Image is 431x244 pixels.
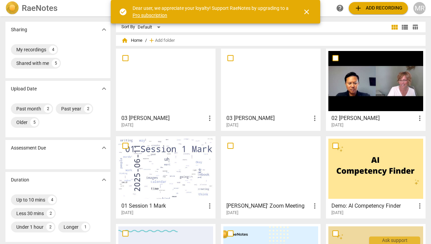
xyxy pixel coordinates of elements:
[412,24,418,30] span: table_chart
[118,51,213,128] a: 03 [PERSON_NAME][DATE]
[354,4,362,12] span: add
[401,23,409,31] span: view_list
[298,4,315,20] button: Close
[46,223,54,231] div: 2
[349,2,408,14] button: Upload
[81,223,89,231] div: 1
[226,202,311,210] h3: Mark Ross' Zoom Meeting
[138,22,163,33] div: Default
[64,224,79,230] div: Longer
[133,5,290,19] div: Dear user, we appreciate your loyalty! Support RaeNotes by upgrading to a
[155,38,175,43] span: Add folder
[44,105,52,113] div: 2
[16,210,44,217] div: Less 30 mins
[413,2,426,14] button: MR
[119,8,127,16] span: check_circle
[206,114,214,122] span: more_vert
[354,4,402,12] span: Add recording
[11,144,46,152] p: Assessment Due
[369,237,420,244] div: Ask support
[331,202,416,210] h3: Demo: AI Competency Finder
[121,114,206,122] h3: 03 Jamie S.
[16,119,28,126] div: Older
[16,196,45,203] div: Up to 10 mins
[5,1,19,15] img: Logo
[22,3,57,13] h2: RaeNotes
[99,175,109,185] button: Show more
[121,210,133,216] span: [DATE]
[11,85,37,92] p: Upload Date
[100,85,108,93] span: expand_more
[100,25,108,34] span: expand_more
[99,24,109,35] button: Show more
[121,122,133,128] span: [DATE]
[100,176,108,184] span: expand_more
[11,26,27,33] p: Sharing
[47,209,55,217] div: 2
[121,202,206,210] h3: 01 Session 1 Mark
[16,105,41,112] div: Past month
[100,144,108,152] span: expand_more
[336,4,344,12] span: help
[416,202,424,210] span: more_vert
[331,114,416,122] h3: 02 Joseph
[226,114,311,122] h3: 03 Linda L
[121,24,135,30] div: Sort By
[5,1,109,15] a: LogoRaeNotes
[410,22,420,32] button: Table view
[145,38,147,43] span: /
[11,176,29,184] p: Duration
[84,105,92,113] div: 2
[48,196,56,204] div: 4
[118,139,213,215] a: 01 Session 1 Mark[DATE]
[16,224,44,230] div: Under 1 hour
[16,46,46,53] div: My recordings
[99,84,109,94] button: Show more
[223,51,318,128] a: 03 [PERSON_NAME][DATE]
[334,2,346,14] a: Help
[16,60,49,67] div: Shared with me
[311,114,319,122] span: more_vert
[148,37,155,44] span: add
[328,139,423,215] a: Demo: AI Competency Finder[DATE]
[391,23,399,31] span: view_module
[133,13,167,18] a: Pro subscription
[99,143,109,153] button: Show more
[311,202,319,210] span: more_vert
[223,139,318,215] a: [PERSON_NAME]' Zoom Meeting[DATE]
[52,59,60,67] div: 5
[331,122,343,128] span: [DATE]
[400,22,410,32] button: List view
[390,22,400,32] button: Tile view
[121,37,128,44] span: home
[61,105,81,112] div: Past year
[49,46,57,54] div: 4
[121,37,142,44] span: Home
[30,118,38,126] div: 5
[328,51,423,128] a: 02 [PERSON_NAME][DATE]
[226,210,238,216] span: [DATE]
[416,114,424,122] span: more_vert
[331,210,343,216] span: [DATE]
[303,8,311,16] span: close
[226,122,238,128] span: [DATE]
[206,202,214,210] span: more_vert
